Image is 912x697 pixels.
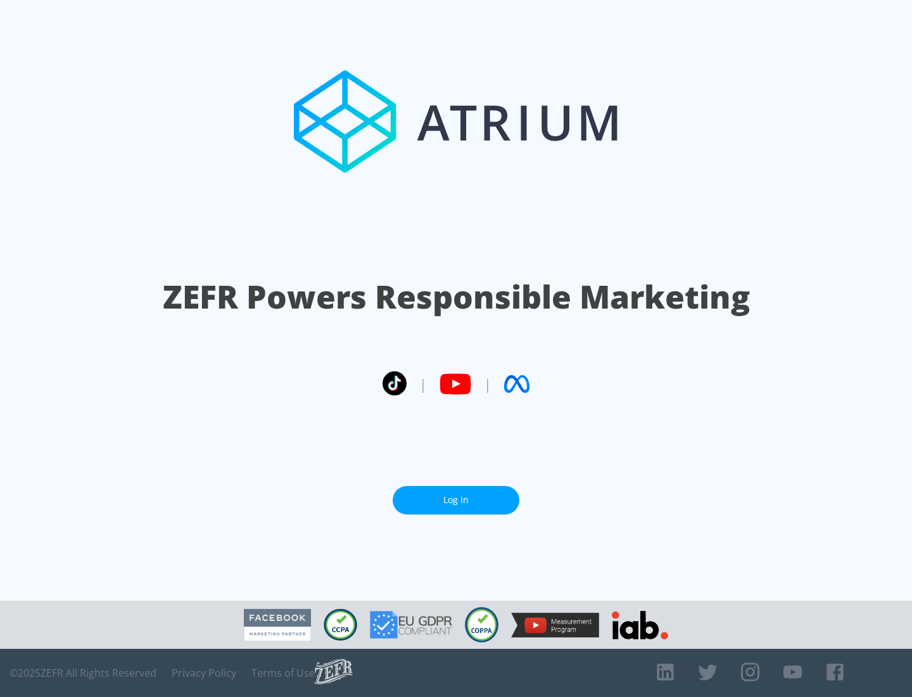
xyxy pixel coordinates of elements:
a: Log In [393,486,519,515]
span: © 2025 ZEFR All Rights Reserved [9,667,156,679]
img: IAB [612,611,668,639]
a: Terms of Use [251,667,315,679]
a: Privacy Policy [172,667,236,679]
img: GDPR Compliant [370,611,452,639]
img: CCPA Compliant [324,609,357,641]
img: Facebook Marketing Partner [244,609,311,641]
img: COPPA Compliant [465,607,498,643]
span: | [419,374,427,393]
h1: ZEFR Powers Responsible Marketing [163,275,750,319]
span: | [484,374,491,393]
img: YouTube Measurement Program [511,613,599,637]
